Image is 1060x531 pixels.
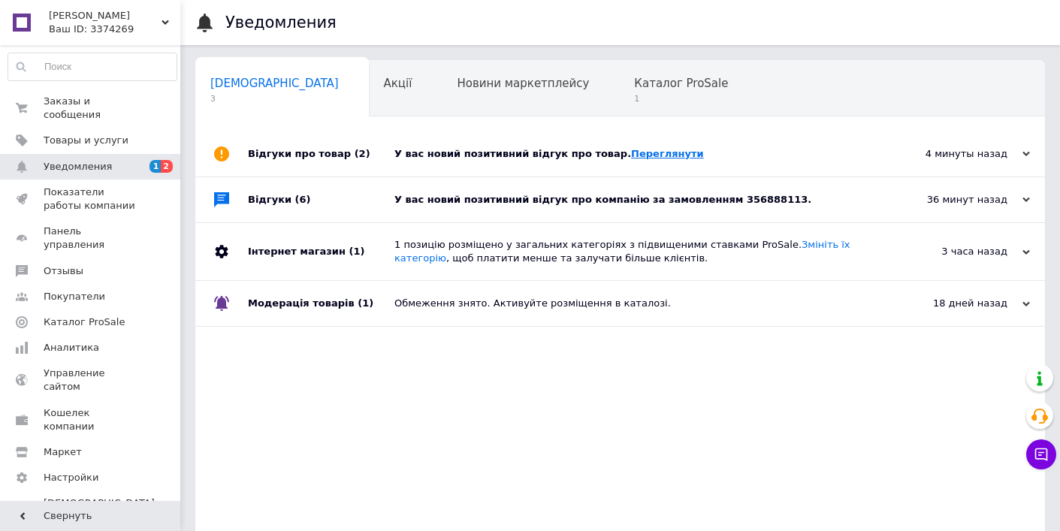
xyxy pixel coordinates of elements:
span: Новини маркетплейсу [457,77,589,90]
div: 1 позицію розміщено у загальних категоріях з підвищеними ставками ProSale. , щоб платити менше та... [394,238,880,265]
span: [DEMOGRAPHIC_DATA] [210,77,339,90]
span: 1 [634,93,728,104]
span: Хата Паласа [49,9,162,23]
span: Панель управления [44,225,139,252]
div: 4 минуты назад [880,147,1030,161]
span: (1) [349,246,364,257]
div: Інтернет магазин [248,223,394,280]
span: Управление сайтом [44,367,139,394]
span: 3 [210,93,339,104]
button: Чат с покупателем [1026,439,1056,469]
span: 2 [161,160,173,173]
div: Відгуки [248,177,394,222]
span: (2) [355,148,370,159]
input: Поиск [8,53,177,80]
div: Модерація товарів [248,281,394,326]
a: Переглянути [631,148,704,159]
span: Каталог ProSale [44,315,125,329]
div: 18 дней назад [880,297,1030,310]
div: Обмеження знято. Активуйте розміщення в каталозі. [394,297,880,310]
span: 1 [149,160,162,173]
span: Уведомления [44,160,112,173]
span: Настройки [44,471,98,484]
span: Каталог ProSale [634,77,728,90]
div: У вас новий позитивний відгук про компанію за замовленням 356888113. [394,193,880,207]
span: Аналитика [44,341,99,355]
div: У вас новий позитивний відгук про товар. [394,147,880,161]
div: Відгуки про товар [248,131,394,176]
span: Покупатели [44,290,105,303]
span: Кошелек компании [44,406,139,433]
span: Акції [384,77,412,90]
div: 36 минут назад [880,193,1030,207]
span: Отзывы [44,264,83,278]
span: (6) [295,194,311,205]
span: Заказы и сообщения [44,95,139,122]
span: Товары и услуги [44,134,128,147]
div: Ваш ID: 3374269 [49,23,180,36]
span: (1) [358,297,373,309]
div: 3 часа назад [880,245,1030,258]
h1: Уведомления [225,14,337,32]
a: Змініть їх категорію [394,239,850,264]
span: Показатели работы компании [44,186,139,213]
span: Маркет [44,445,82,459]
